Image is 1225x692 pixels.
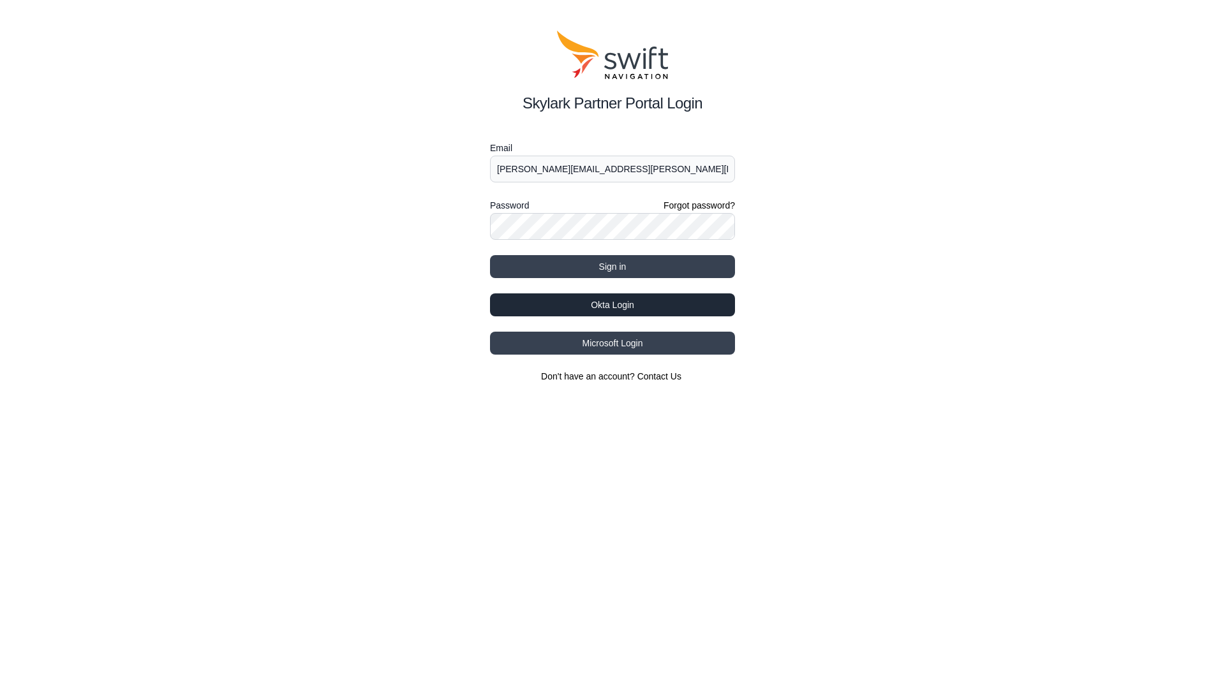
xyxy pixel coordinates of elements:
a: Contact Us [637,371,681,381]
section: Don't have an account? [490,370,735,383]
button: Okta Login [490,293,735,316]
label: Email [490,140,735,156]
a: Forgot password? [664,199,735,212]
button: Sign in [490,255,735,278]
label: Password [490,198,529,213]
h2: Skylark Partner Portal Login [490,92,735,115]
button: Microsoft Login [490,332,735,355]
